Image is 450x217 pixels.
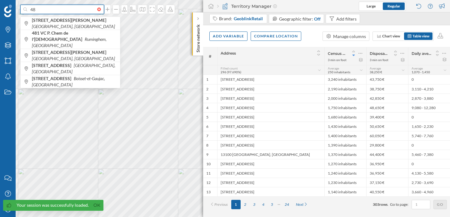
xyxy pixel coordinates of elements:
div: 43,750 € [366,75,408,84]
div: [STREET_ADDRESS] [217,84,324,94]
div: 4,130 - 5,580 [408,168,450,178]
div: Add filters [336,16,357,22]
div: 4 [206,105,208,110]
span: Average [412,66,423,70]
span: Daily average footfall between [DATE] and [DATE] [412,51,431,56]
div: 9 [206,152,208,157]
div: [STREET_ADDRESS] [217,187,324,196]
img: Geoblink Logo [4,5,12,17]
span: Census population [328,51,347,56]
div: 7 [206,133,208,138]
div: 1,750 inhabitants [324,103,366,112]
div: 1,270 inhabitants [324,159,366,168]
span: Go to page: [390,202,408,207]
div: 1,650 - 2,230 [408,122,450,131]
div: 11 [206,171,211,176]
div: 39,400 € [366,112,408,122]
span: 296 (97.690%) [221,70,241,74]
div: 10 [206,162,211,166]
div: 1,390 inhabitants [324,140,366,150]
i: [GEOGRAPHIC_DATA], [GEOGRAPHIC_DATA] [32,63,115,74]
div: 1,140 inhabitants [324,187,366,196]
div: 1,680 inhabitants [324,112,366,122]
div: 1,400 inhabitants [324,131,366,140]
div: 3,660 - 4,960 [408,187,450,196]
div: 3,110 - 4,210 [408,84,450,94]
div: 2 [206,87,208,92]
b: [STREET_ADDRESS][PERSON_NAME] [32,50,108,55]
span: Disposable income by household [370,51,389,56]
span: Table view [412,34,429,38]
div: [STREET_ADDRESS] [217,94,324,103]
div: 0 [408,75,450,84]
div: 2,000 inhabitants [324,94,366,103]
span: Regular [387,4,400,8]
div: Brand: [219,16,263,22]
b: 481 VC P. Chem de l'[DEMOGRAPHIC_DATA] [32,30,84,42]
div: 1,370 inhabitants [324,150,366,159]
span: Geographic filter: [279,16,313,22]
span: Average [328,66,339,70]
div: 1,430 inhabitants [324,122,366,131]
span: 303 [373,202,379,207]
span: 250 inhabitants [328,70,350,74]
div: 5,460 - 7,380 [408,150,450,159]
div: 5,740 - 7,760 [408,131,450,140]
div: Manage columns [333,33,366,40]
div: 42,850 € [366,94,408,103]
div: 1 [206,77,208,82]
span: Average [370,66,381,70]
b: [STREET_ADDRESS] [32,76,73,81]
div: [STREET_ADDRESS] [217,112,324,122]
div: 1,230 inhabitants [324,178,366,187]
span: rows [379,202,387,207]
div: 36,950 € [366,168,408,178]
div: 3 min on foot [328,58,347,62]
div: [STREET_ADDRESS] [217,103,324,112]
div: 0 [408,159,450,168]
div: 3,240 inhabitants [324,75,366,84]
div: 2,190 inhabitants [324,84,366,94]
input: 1 [413,201,428,208]
span: 38,250 € [370,70,382,74]
span: 1,070 - 1,450 [412,70,430,74]
div: 44,400 € [366,150,408,159]
div: 2,870 - 3,880 [408,94,450,103]
div: 13 [206,190,211,195]
div: 13100 [GEOGRAPHIC_DATA], [GEOGRAPHIC_DATA] [217,150,324,159]
i: [GEOGRAPHIC_DATA], [GEOGRAPHIC_DATA] [32,56,115,61]
span: Filled count [221,66,238,70]
div: 1,240 inhabitants [324,168,366,178]
div: Territory Manager [217,3,277,9]
div: Your session was successfully loaded. [17,202,89,208]
span: Support [13,4,36,10]
img: territory-manager.svg [222,3,228,9]
div: 50,650 € [366,122,408,131]
div: 12 [206,180,211,185]
div: 38,750 € [366,84,408,94]
span: Large [367,4,376,8]
div: 29,800 € [366,140,408,150]
div: 2,730 - 3,690 [408,178,450,187]
a: Ok [92,202,102,209]
p: Store network [195,22,201,52]
div: 3 min on foot [370,58,388,62]
span: . [387,202,388,207]
div: 36,950 € [366,159,408,168]
div: 40,550 € [366,187,408,196]
div: [STREET_ADDRESS] [217,122,324,131]
div: 0 [408,140,450,150]
span: Address [221,51,236,55]
div: 6 [206,124,208,129]
div: [STREET_ADDRESS] [217,168,324,178]
span: GeoblinkRetail [234,16,263,22]
i: Boisset-et-Gaujac, [GEOGRAPHIC_DATA] [32,76,105,87]
div: 3 [206,96,208,101]
div: [STREET_ADDRESS] [217,75,324,84]
div: 37,150 € [366,178,408,187]
div: [STREET_ADDRESS] [217,178,324,187]
div: 9,080 - 12,280 [408,103,450,112]
div: 8 [206,143,208,148]
span: Chart view [382,34,400,38]
div: 0 [408,112,450,122]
